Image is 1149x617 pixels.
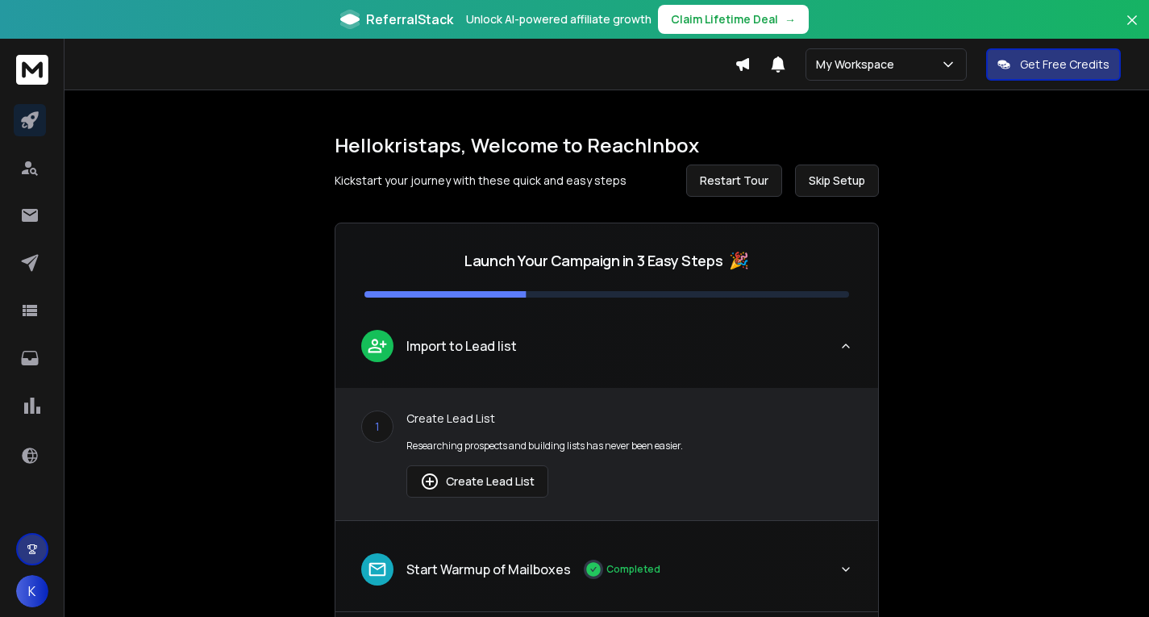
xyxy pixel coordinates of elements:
[367,559,388,580] img: lead
[464,249,722,272] p: Launch Your Campaign in 3 Easy Steps
[406,560,571,579] p: Start Warmup of Mailboxes
[686,165,782,197] button: Restart Tour
[809,173,865,189] span: Skip Setup
[986,48,1121,81] button: Get Free Credits
[16,575,48,607] button: K
[466,11,652,27] p: Unlock AI-powered affiliate growth
[335,317,878,388] button: leadImport to Lead list
[785,11,796,27] span: →
[335,132,879,158] h1: Hello kristaps , Welcome to ReachInbox
[366,10,453,29] span: ReferralStack
[406,440,852,452] p: Researching prospects and building lists has never been easier.
[1122,10,1143,48] button: Close banner
[1020,56,1109,73] p: Get Free Credits
[335,173,627,189] p: Kickstart your journey with these quick and easy steps
[361,411,393,443] div: 1
[606,563,660,576] p: Completed
[420,472,439,491] img: lead
[406,336,517,356] p: Import to Lead list
[406,465,548,498] button: Create Lead List
[658,5,809,34] button: Claim Lifetime Deal→
[335,540,878,611] button: leadStart Warmup of MailboxesCompleted
[367,336,388,356] img: lead
[335,388,878,520] div: leadImport to Lead list
[406,411,852,427] p: Create Lead List
[729,249,749,272] span: 🎉
[816,56,901,73] p: My Workspace
[795,165,879,197] button: Skip Setup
